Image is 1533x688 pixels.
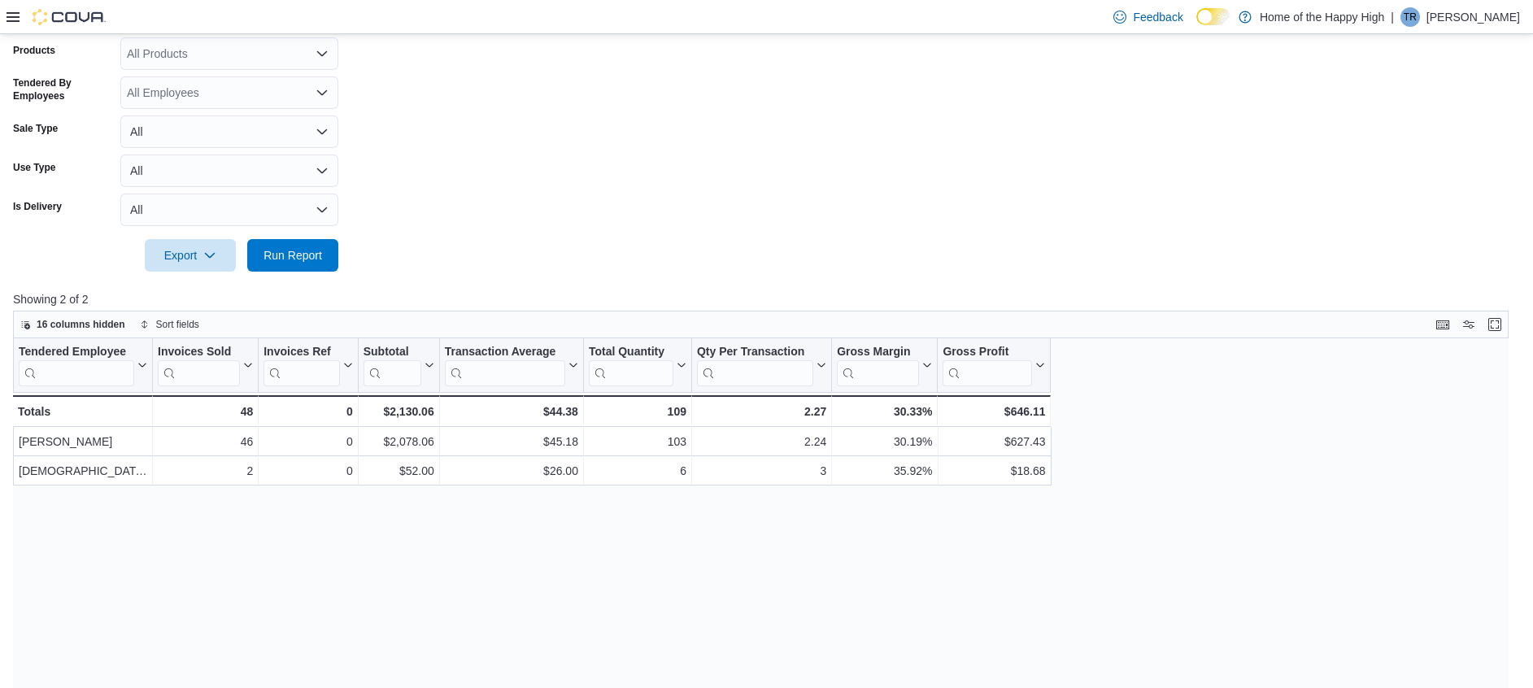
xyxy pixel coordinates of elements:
button: Total Quantity [589,345,686,386]
button: Gross Profit [943,345,1045,386]
p: Home of the Happy High [1260,7,1384,27]
button: Display options [1459,315,1479,334]
button: Tendered Employee [19,345,147,386]
span: 16 columns hidden [37,318,125,331]
div: Invoices Ref [263,345,339,360]
div: 2 [158,461,253,481]
div: 30.19% [837,432,932,451]
label: Products [13,44,55,57]
button: Subtotal [364,345,434,386]
button: Run Report [247,239,338,272]
button: Open list of options [316,86,329,99]
span: Run Report [263,247,322,263]
div: $627.43 [943,432,1046,451]
div: 2.27 [697,402,826,421]
button: Open list of options [316,47,329,60]
a: Feedback [1107,1,1189,33]
div: Invoices Ref [263,345,339,386]
div: Gross Profit [943,345,1032,360]
span: Feedback [1133,9,1182,25]
div: $52.00 [364,461,434,481]
div: Gross Profit [943,345,1032,386]
div: 30.33% [837,402,932,421]
div: 6 [589,461,686,481]
button: Gross Margin [837,345,932,386]
div: Subtotal [364,345,421,386]
div: $44.38 [445,402,578,421]
div: Tom Rishaur [1400,7,1420,27]
div: $2,078.06 [364,432,434,451]
button: Invoices Ref [263,345,352,386]
div: 0 [263,432,352,451]
div: Tendered Employee [19,345,134,386]
button: All [120,115,338,148]
img: Cova [33,9,106,25]
div: [PERSON_NAME] [19,432,147,451]
div: 103 [589,432,686,451]
button: Transaction Average [445,345,578,386]
div: Invoices Sold [158,345,240,386]
div: 109 [589,402,686,421]
div: $45.18 [445,432,578,451]
p: Showing 2 of 2 [13,291,1523,307]
div: 3 [697,461,826,481]
button: Enter fullscreen [1485,315,1505,334]
div: $2,130.06 [364,402,434,421]
span: Export [155,239,226,272]
div: Invoices Sold [158,345,240,360]
p: | [1391,7,1394,27]
button: Sort fields [133,315,206,334]
label: Tendered By Employees [13,76,114,102]
label: Use Type [13,161,55,174]
div: Totals [18,402,147,421]
div: 35.92% [837,461,932,481]
div: Tendered Employee [19,345,134,360]
div: 46 [158,432,253,451]
div: Transaction Average [445,345,565,386]
div: Subtotal [364,345,421,360]
label: Sale Type [13,122,58,135]
span: Sort fields [156,318,199,331]
div: 0 [263,461,352,481]
div: Qty Per Transaction [697,345,813,360]
label: Is Delivery [13,200,62,213]
div: Transaction Average [445,345,565,360]
div: Qty Per Transaction [697,345,813,386]
div: 0 [263,402,352,421]
button: Keyboard shortcuts [1433,315,1452,334]
span: TR [1404,7,1417,27]
button: Export [145,239,236,272]
div: Gross Margin [837,345,919,360]
button: All [120,194,338,226]
div: 2.24 [697,432,826,451]
div: Total Quantity [589,345,673,360]
button: Qty Per Transaction [697,345,826,386]
div: $646.11 [943,402,1045,421]
div: $18.68 [943,461,1046,481]
p: [PERSON_NAME] [1426,7,1520,27]
div: Gross Margin [837,345,919,386]
input: Dark Mode [1196,8,1230,25]
div: Total Quantity [589,345,673,386]
div: [DEMOGRAPHIC_DATA][PERSON_NAME] [19,461,147,481]
div: $26.00 [445,461,578,481]
button: 16 columns hidden [14,315,132,334]
div: 48 [158,402,253,421]
button: Invoices Sold [158,345,253,386]
button: All [120,155,338,187]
